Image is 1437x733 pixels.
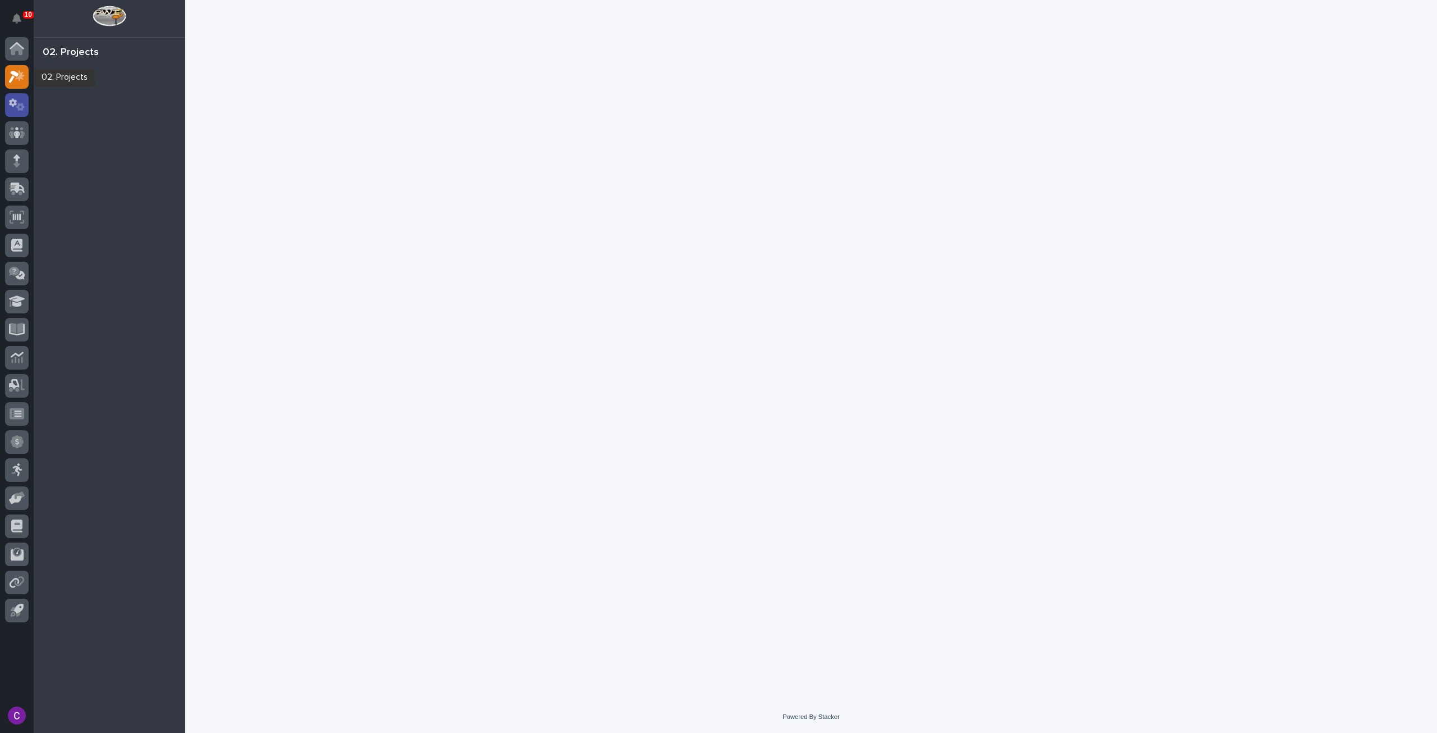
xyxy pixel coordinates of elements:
p: 10 [25,11,32,19]
button: users-avatar [5,704,29,727]
button: Notifications [5,7,29,30]
img: Workspace Logo [93,6,126,26]
div: Notifications10 [14,13,29,31]
a: Powered By Stacker [782,713,839,720]
div: 02. Projects [43,47,99,59]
